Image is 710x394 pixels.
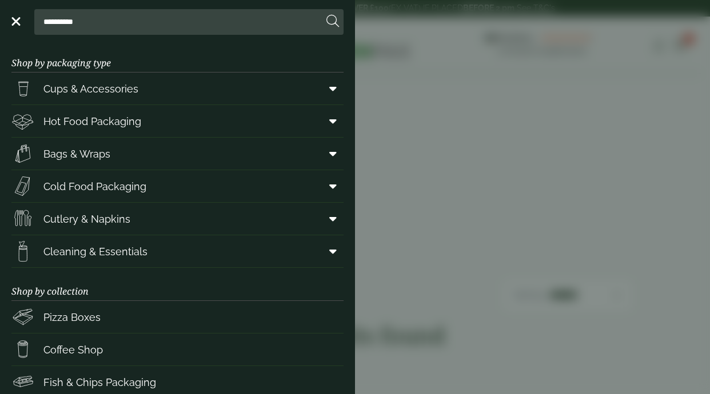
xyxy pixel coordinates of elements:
[43,244,147,259] span: Cleaning & Essentials
[11,338,34,361] img: HotDrink_paperCup.svg
[11,305,34,328] img: Pizza_boxes.svg
[43,146,110,162] span: Bags & Wraps
[11,110,34,132] img: Deli_box.svg
[43,375,156,390] span: Fish & Chips Packaging
[11,138,344,170] a: Bags & Wraps
[11,301,344,333] a: Pizza Boxes
[43,342,103,357] span: Coffee Shop
[43,179,146,194] span: Cold Food Packaging
[11,235,344,267] a: Cleaning & Essentials
[11,175,34,198] img: Sandwich_box.svg
[11,77,34,100] img: PintNhalf_cup.svg
[43,81,138,97] span: Cups & Accessories
[11,203,344,235] a: Cutlery & Napkins
[11,170,344,202] a: Cold Food Packaging
[11,268,344,301] h3: Shop by collection
[43,211,130,227] span: Cutlery & Napkins
[43,114,141,129] span: Hot Food Packaging
[43,309,101,325] span: Pizza Boxes
[11,105,344,137] a: Hot Food Packaging
[11,207,34,230] img: Cutlery.svg
[11,240,34,263] img: open-wipe.svg
[11,333,344,365] a: Coffee Shop
[11,73,344,104] a: Cups & Accessories
[11,142,34,165] img: Paper_carriers.svg
[11,39,344,73] h3: Shop by packaging type
[11,371,34,393] img: FishNchip_box.svg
